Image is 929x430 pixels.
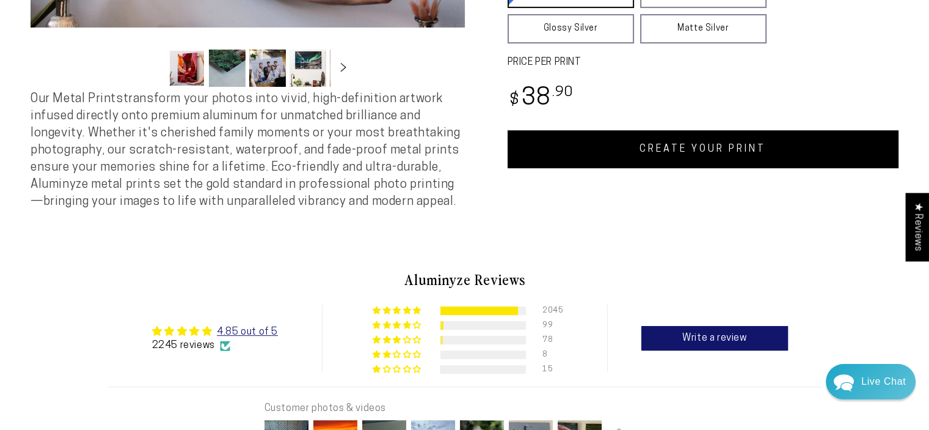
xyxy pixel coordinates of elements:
[373,321,423,330] div: 4% (99) reviews with 4 star rating
[552,86,574,100] sup: .90
[542,321,557,330] div: 99
[373,306,423,316] div: 91% (2045) reviews with 5 star rating
[542,365,557,374] div: 15
[209,50,246,87] button: Load image 2 in gallery view
[542,336,557,344] div: 78
[373,336,423,345] div: 3% (78) reviews with 3 star rating
[508,56,899,70] label: PRICE PER PRINT
[509,92,520,109] span: $
[330,55,357,82] button: Slide right
[138,55,165,82] button: Slide left
[826,364,916,399] div: Chat widget toggle
[249,50,286,87] button: Load image 3 in gallery view
[108,269,822,290] h2: Aluminyze Reviews
[290,50,326,87] button: Load image 4 in gallery view
[640,14,767,43] a: Matte Silver
[542,306,557,315] div: 2045
[264,402,650,415] div: Customer photos & videos
[641,326,788,350] a: Write a review
[906,193,929,261] div: Click to open Judge.me floating reviews tab
[217,327,278,337] a: 4.85 out of 5
[373,350,423,360] div: 0% (8) reviews with 2 star rating
[31,93,460,208] span: Our Metal Prints transform your photos into vivid, high-definition artwork infused directly onto ...
[861,364,906,399] div: Contact Us Directly
[169,50,205,87] button: Load image 1 in gallery view
[508,14,634,43] a: Glossy Silver
[508,87,574,111] bdi: 38
[220,341,230,351] img: Verified Checkmark
[151,339,277,352] div: 2245 reviews
[151,324,277,339] div: Average rating is 4.85 stars
[373,365,423,374] div: 1% (15) reviews with 1 star rating
[542,350,557,359] div: 8
[508,130,899,168] a: CREATE YOUR PRINT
